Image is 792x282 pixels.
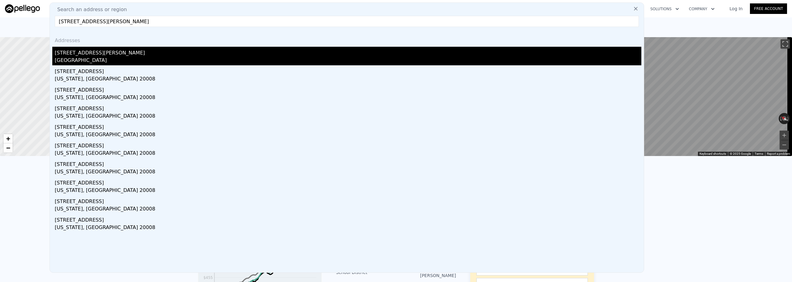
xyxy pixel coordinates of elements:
a: Log In [722,6,750,12]
button: Keyboard shortcuts [699,152,726,156]
div: [US_STATE], [GEOGRAPHIC_DATA] 20008 [55,205,641,214]
button: Solutions [645,3,684,15]
button: Zoom out [780,140,789,150]
div: [US_STATE], [GEOGRAPHIC_DATA] 20008 [55,168,641,177]
div: [STREET_ADDRESS] [55,102,641,112]
div: [STREET_ADDRESS] [55,121,641,131]
div: [US_STATE], [GEOGRAPHIC_DATA] 20008 [55,224,641,232]
div: [STREET_ADDRESS] [55,195,641,205]
a: Zoom in [3,134,13,143]
div: [US_STATE], [GEOGRAPHIC_DATA] 20008 [55,150,641,158]
button: Rotate counterclockwise [779,113,782,124]
input: Enter an address, city, region, neighborhood or zip code [55,16,639,27]
div: [STREET_ADDRESS] [55,177,641,187]
div: Addresses [52,32,641,47]
span: − [6,144,10,152]
a: Terms [755,152,763,155]
tspan: $455 [203,275,213,280]
a: Free Account [750,3,787,14]
button: Company [684,3,720,15]
button: Rotate clockwise [787,113,790,124]
button: Reset the view [778,114,790,124]
a: Report a problem [767,152,790,155]
div: [US_STATE], [GEOGRAPHIC_DATA] 20008 [55,187,641,195]
div: [STREET_ADDRESS] [55,140,641,150]
span: © 2025 Google [730,152,751,155]
div: [STREET_ADDRESS] [55,214,641,224]
img: Pellego [5,4,40,13]
div: [US_STATE], [GEOGRAPHIC_DATA] 20008 [55,112,641,121]
a: Zoom out [3,143,13,153]
div: [US_STATE], [GEOGRAPHIC_DATA] 20008 [55,94,641,102]
div: [STREET_ADDRESS][PERSON_NAME] [55,47,641,57]
div: [STREET_ADDRESS] [55,84,641,94]
span: Search an address or region [52,6,127,13]
button: Toggle fullscreen view [781,39,790,49]
div: [US_STATE], [GEOGRAPHIC_DATA] 20008 [55,131,641,140]
div: [US_STATE], [GEOGRAPHIC_DATA] 20008 [55,75,641,84]
div: [STREET_ADDRESS] [55,65,641,75]
div: [GEOGRAPHIC_DATA] [55,57,641,65]
button: Zoom in [780,131,789,140]
div: [STREET_ADDRESS] [55,158,641,168]
span: + [6,135,10,142]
